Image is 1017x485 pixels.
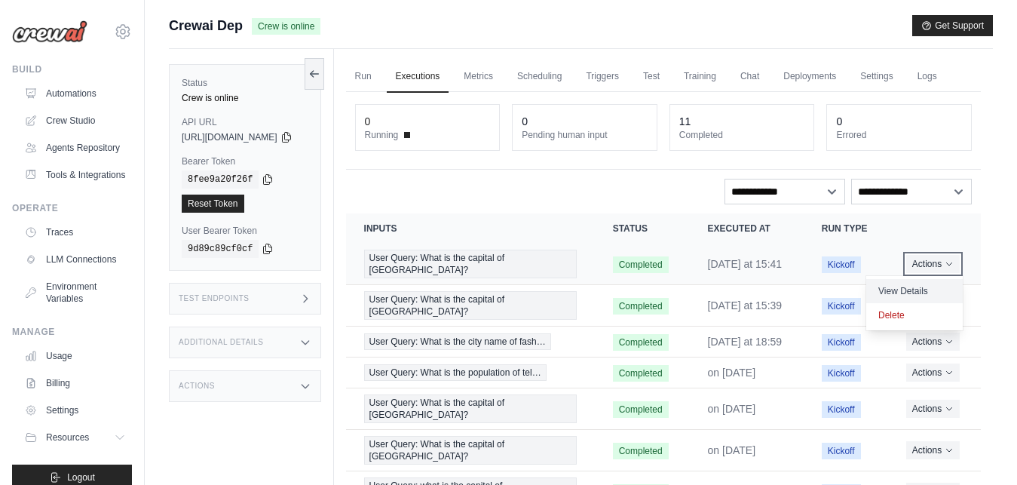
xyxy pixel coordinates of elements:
a: Tools & Integrations [18,163,132,187]
h3: Actions [179,382,215,391]
a: Billing [18,371,132,395]
span: Running [365,129,399,141]
span: User Query: What is the population of tel… [364,364,547,381]
span: Completed [613,365,669,382]
th: Executed at [690,213,804,244]
div: 0 [522,114,528,129]
label: Bearer Token [182,155,308,167]
div: 0 [836,114,842,129]
th: Run Type [804,213,888,244]
a: Scheduling [508,61,571,93]
time: September 8, 2025 at 15:19 IST [708,367,756,379]
span: Completed [613,443,669,459]
button: Actions for execution [906,441,960,459]
button: Delete [866,303,963,327]
span: Kickoff [822,365,861,382]
a: Deployments [774,61,845,93]
a: Logs [908,61,946,93]
a: Settings [851,61,902,93]
button: Actions for execution [906,333,960,351]
span: Completed [613,334,669,351]
div: Crew is online [182,92,308,104]
span: Crew is online [252,18,320,35]
span: Resources [46,431,89,444]
span: User Query: What is the capital of [GEOGRAPHIC_DATA]? [364,291,577,320]
div: Build [12,63,132,75]
a: View execution details for User Query [364,333,577,350]
span: User Query: What is the capital of [GEOGRAPHIC_DATA]? [364,436,577,465]
span: Kickoff [822,334,861,351]
label: User Bearer Token [182,225,308,237]
label: API URL [182,116,308,128]
a: Run [346,61,381,93]
span: User Query: What is the capital of [GEOGRAPHIC_DATA]? [364,250,577,278]
th: Inputs [346,213,595,244]
time: September 5, 2025 at 10:37 IST [708,403,756,415]
a: LLM Connections [18,247,132,272]
a: Training [675,61,725,93]
label: Status [182,77,308,89]
span: Kickoff [822,401,861,418]
a: Environment Variables [18,275,132,311]
img: Logo [12,20,87,43]
div: Operate [12,202,132,214]
dt: Pending human input [522,129,648,141]
span: Completed [613,401,669,418]
a: Usage [18,344,132,368]
a: View Details [866,279,963,303]
span: Kickoff [822,256,861,273]
h3: Additional Details [179,338,263,347]
a: View execution details for User Query [364,291,577,320]
button: Get Support [912,15,993,36]
time: October 3, 2025 at 15:41 IST [708,258,783,270]
button: Actions for execution [906,364,960,382]
a: Automations [18,81,132,106]
time: October 1, 2025 at 18:59 IST [708,336,783,348]
a: Chat [731,61,768,93]
a: Crew Studio [18,109,132,133]
a: Agents Repository [18,136,132,160]
span: Completed [613,256,669,273]
div: Manage [12,326,132,338]
a: View execution details for User Query [364,436,577,465]
button: Actions for execution [906,400,960,418]
a: Test [634,61,669,93]
div: 0 [365,114,371,129]
a: Reset Token [182,195,244,213]
a: View execution details for User Query [364,364,577,381]
span: Kickoff [822,298,861,315]
th: Status [595,213,690,244]
time: September 4, 2025 at 17:47 IST [708,444,756,456]
a: Traces [18,220,132,244]
code: 8fee9a20f26f [182,170,259,189]
time: October 3, 2025 at 15:39 IST [708,299,783,312]
h3: Test Endpoints [179,294,250,303]
span: Logout [67,471,95,483]
button: Resources [18,425,132,450]
span: Kickoff [822,443,861,459]
a: Executions [387,61,449,93]
a: View execution details for User Query [364,394,577,423]
code: 9d89c89cf0cf [182,240,259,258]
span: User Query: What is the capital of [GEOGRAPHIC_DATA]? [364,394,577,423]
span: [URL][DOMAIN_NAME] [182,131,277,143]
a: Metrics [455,61,502,93]
span: Crewai Dep [169,15,243,36]
button: Actions for execution [906,255,960,273]
dt: Errored [836,129,962,141]
a: View execution details for User Query [364,250,577,278]
span: User Query: What is the city name of fash… [364,333,551,350]
dt: Completed [679,129,805,141]
div: 11 [679,114,691,129]
a: Settings [18,398,132,422]
span: Completed [613,298,669,315]
a: Triggers [577,61,628,93]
